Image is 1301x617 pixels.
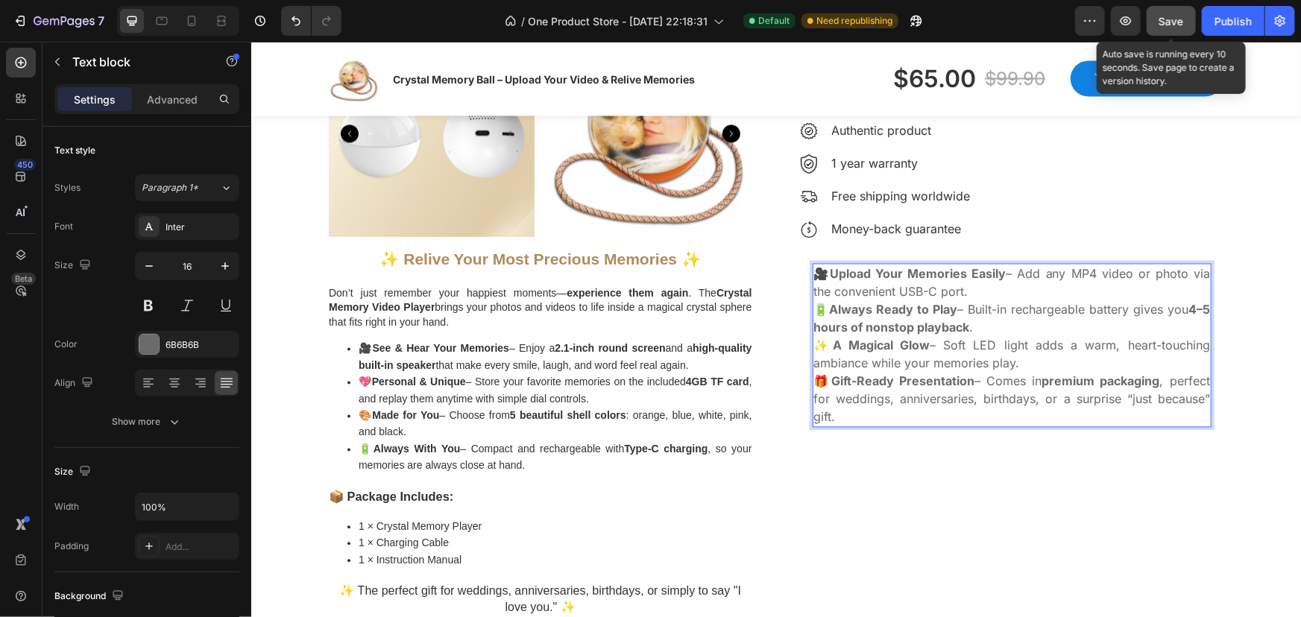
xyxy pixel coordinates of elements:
[578,261,706,276] strong: Always Ready to Play
[107,299,501,332] li: 🎥 – Enjoy a and a that make every smile, laugh, and word feel real again.
[6,6,111,36] button: 7
[78,447,501,464] h3: 📦 Package Includes:
[549,147,567,164] img: Alt Image
[11,273,36,285] div: Beta
[107,399,501,433] li: 🔋 – Compact and rechargeable with , so your memories are always close at hand.
[166,338,236,352] div: 6B6B6B
[549,113,567,132] img: Alt Image
[1215,13,1252,29] div: Publish
[54,462,94,482] div: Size
[373,402,456,414] strong: Type-C charging
[816,14,892,28] span: Need republishing
[136,493,239,520] input: Auto
[78,542,501,575] p: ✨ The perfect gift for weddings, anniversaries, birthdays, or simply to say "I love you." ✨
[107,301,501,329] strong: high-quality built-in speaker
[791,332,909,347] strong: premium packaging
[259,368,375,380] strong: 5 beautiful shell colors
[166,221,236,234] div: Inter
[561,222,961,386] div: Rich Text Editor. Editing area: main
[142,181,198,194] span: Paragraph 1*
[582,297,679,311] strong: A Magical Glow
[121,368,188,380] strong: Made for You
[281,6,341,36] div: Undo/Redo
[563,259,960,295] p: 🔋 – Built-in rechargeable battery gives you .
[54,586,127,607] div: Background
[78,207,501,229] h2: ✨ Relive Your Most Precious Memories ✨
[147,92,198,107] p: Advanced
[166,540,236,554] div: Add...
[1159,15,1184,28] span: Save
[580,179,722,197] p: Money-back guarantee
[563,331,960,385] p: 🎁 – Comes in , perfect for weddings, anniversaries, birthdays, or a surprise “just because” gift.
[549,81,567,98] img: Alt Image
[54,220,73,233] div: Font
[315,246,437,258] strong: experience them again
[135,174,239,201] button: Paragraph 1*
[1202,6,1264,36] button: Publish
[54,540,89,553] div: Padding
[107,332,501,366] li: 💖 – Store your favorite memories on the included , and replay them anytime with simple dial contr...
[528,13,708,29] span: One Product Store - [DATE] 22:18:31
[579,225,755,240] strong: Upload Your Memories Easily
[107,366,501,399] li: 🎨 – Choose from : orange, blue, white, pink, and black.
[107,477,501,493] li: 1 × Crystal Memory Player
[14,159,36,171] div: 450
[580,332,723,347] strong: Gift-Ready Presentation
[549,180,567,197] img: Alt Image
[107,510,501,527] li: 1 × Instruction Manual
[107,493,501,510] li: 1 × Charging Cable
[54,338,78,351] div: Color
[54,256,94,276] div: Size
[521,13,525,29] span: /
[54,500,79,513] div: Width
[563,261,960,294] strong: 4–5 hours of nonstop playback
[580,146,722,164] p: Free shipping worldwide
[563,224,960,259] p: 🎥 – Add any MP4 video or photo via the convenient USB-C port.
[74,92,116,107] p: Settings
[580,113,722,131] p: 1 year warranty
[54,144,95,157] div: Text style
[98,12,104,30] p: 7
[113,414,182,429] div: Show more
[471,83,489,101] button: Carousel Next Arrow
[435,335,498,347] strong: 4GB TF card
[121,335,215,347] strong: Personal & Unique
[122,402,210,414] strong: Always With You
[78,245,501,289] p: Don’t just remember your happiest moments— . The brings your photos and videos to life inside a m...
[563,295,960,331] p: ✨ – Soft LED light adds a warm, heart-touching ambiance while your memories play.
[54,373,96,393] div: Align
[54,181,81,194] div: Styles
[580,80,722,98] p: Authentic product
[54,408,239,435] button: Show more
[251,42,1301,617] iframe: Design area
[303,301,414,313] strong: 2.1-inch round screen
[1147,6,1196,36] button: Save
[758,14,790,28] span: Default
[121,301,258,313] strong: See & Hear Your Memories
[72,53,199,71] p: Text block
